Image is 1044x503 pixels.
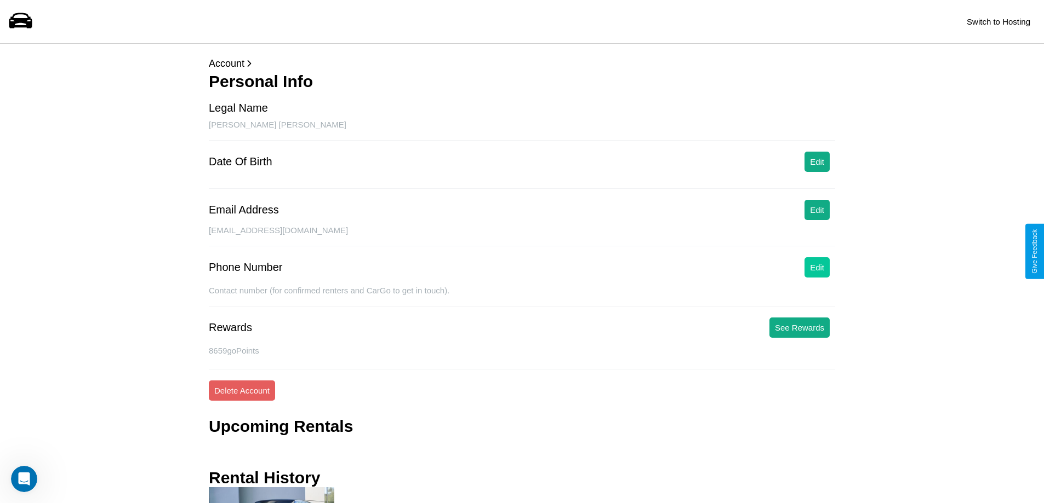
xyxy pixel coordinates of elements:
[209,469,320,487] h3: Rental History
[209,120,835,141] div: [PERSON_NAME] [PERSON_NAME]
[209,204,279,216] div: Email Address
[209,102,268,114] div: Legal Name
[209,321,252,334] div: Rewards
[209,417,353,436] h3: Upcoming Rentals
[961,11,1036,32] button: Switch to Hosting
[209,72,835,91] h3: Personal Info
[209,55,835,72] p: Account
[805,200,830,220] button: Edit
[805,257,830,277] button: Edit
[209,261,283,274] div: Phone Number
[209,343,835,358] p: 8659 goPoints
[11,466,37,492] iframe: Intercom live chat
[805,152,830,172] button: Edit
[1031,229,1039,274] div: Give Feedback
[209,380,275,401] button: Delete Account
[769,317,830,338] button: See Rewards
[209,286,835,307] div: Contact number (for confirmed renters and CarGo to get in touch).
[209,226,835,246] div: [EMAIL_ADDRESS][DOMAIN_NAME]
[209,155,272,168] div: Date Of Birth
